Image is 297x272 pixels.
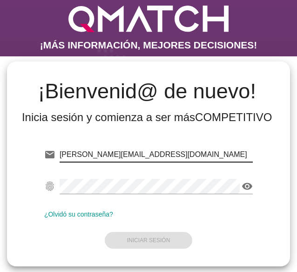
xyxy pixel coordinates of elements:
[44,149,55,160] i: email
[40,40,257,51] h2: ¡MÁS INFORMACIÓN, MEJORES DECISIONES!
[44,181,55,192] i: fingerprint
[44,211,113,218] a: ¿Olvidó su contraseña?
[60,147,253,162] input: E-mail
[242,181,253,192] i: visibility
[22,80,272,102] h2: ¡Bienvenid@ de nuevo!
[195,111,272,123] strong: COMPETITIVO
[22,110,272,125] div: Inicia sesión y comienza a ser más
